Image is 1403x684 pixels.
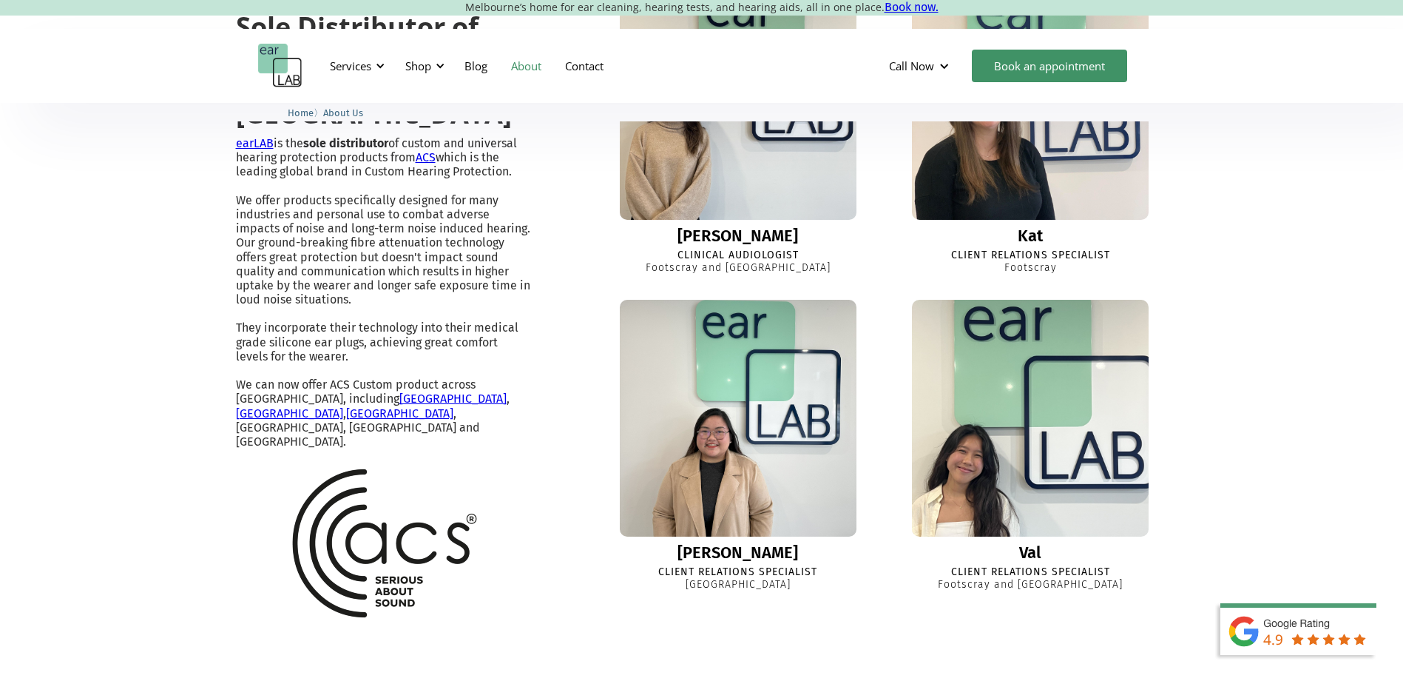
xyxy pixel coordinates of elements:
[938,579,1123,591] div: Footscray and [GEOGRAPHIC_DATA]
[303,136,388,150] strong: sole distributor
[553,44,615,87] a: Contact
[236,12,531,129] h2: Sole Distributor of ACS Custom ear plugs products in AUS and [GEOGRAPHIC_DATA]
[677,227,798,245] div: [PERSON_NAME]
[677,544,798,562] div: [PERSON_NAME]
[499,44,553,87] a: About
[453,44,499,87] a: Blog
[893,300,1168,591] a: ValValClient Relations SpecialistFootscray and [GEOGRAPHIC_DATA]
[1018,227,1043,245] div: Kat
[1004,262,1057,275] div: Footscray
[288,107,314,118] span: Home
[646,262,831,275] div: Footscray and [GEOGRAPHIC_DATA]
[323,105,363,119] a: About Us
[323,107,363,118] span: About Us
[288,105,323,121] li: 〉
[951,249,1110,262] div: Client Relations Specialist
[877,44,964,88] div: Call Now
[346,406,453,420] a: [GEOGRAPHIC_DATA]
[258,44,302,88] a: home
[658,566,817,579] div: Client Relations Specialist
[288,449,478,638] img: ACS logo
[330,58,371,73] div: Services
[236,406,343,420] a: [GEOGRAPHIC_DATA]
[321,44,389,88] div: Services
[889,58,934,73] div: Call Now
[1019,544,1041,562] div: Val
[972,50,1127,82] a: Book an appointment
[620,300,856,537] img: Mina
[405,58,431,73] div: Shop
[686,579,791,591] div: [GEOGRAPHIC_DATA]
[396,44,449,88] div: Shop
[601,300,875,591] a: Mina[PERSON_NAME]Client Relations Specialist[GEOGRAPHIC_DATA]
[900,288,1160,549] img: Val
[416,150,436,164] a: ACS
[288,105,314,119] a: Home
[236,136,274,150] a: earLAB
[399,392,507,406] a: [GEOGRAPHIC_DATA]
[236,136,531,449] p: is the of custom and universal hearing protection products from which is the leading global brand...
[951,566,1110,579] div: Client Relations Specialist
[677,249,799,262] div: Clinical Audiologist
